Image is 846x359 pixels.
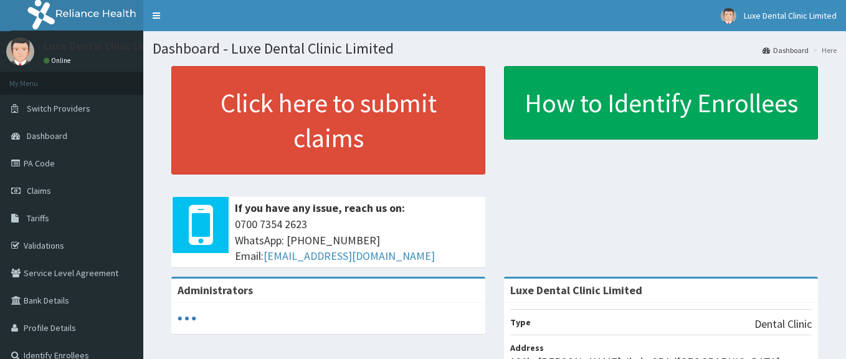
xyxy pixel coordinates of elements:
b: Administrators [178,283,253,297]
h1: Dashboard - Luxe Dental Clinic Limited [153,41,837,57]
img: User Image [721,8,736,24]
a: Dashboard [763,45,809,55]
span: Luxe Dental Clinic Limited [744,10,837,21]
a: How to Identify Enrollees [504,66,818,140]
span: Tariffs [27,213,49,224]
a: Click here to submit claims [171,66,485,175]
p: Dental Clinic [754,316,812,332]
b: Type [510,317,531,328]
span: 0700 7354 2623 WhatsApp: [PHONE_NUMBER] Email: [235,216,479,264]
b: Address [510,342,544,353]
a: [EMAIL_ADDRESS][DOMAIN_NAME] [264,249,435,263]
span: Claims [27,185,51,196]
p: Luxe Dental Clinic Limited [44,41,170,52]
span: Switch Providers [27,103,90,114]
a: Online [44,56,74,65]
svg: audio-loading [178,309,196,328]
strong: Luxe Dental Clinic Limited [510,283,642,297]
span: Dashboard [27,130,67,141]
img: User Image [6,37,34,65]
b: If you have any issue, reach us on: [235,201,405,215]
li: Here [810,45,837,55]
